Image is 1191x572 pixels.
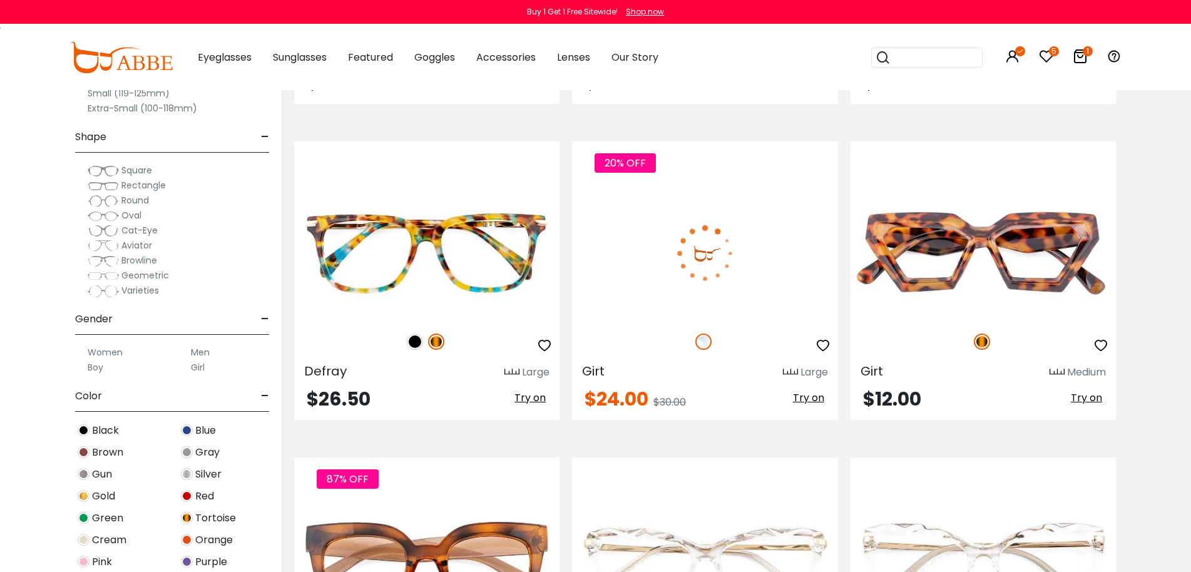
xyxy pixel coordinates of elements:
span: Oval [121,209,141,222]
span: Varieties [121,284,159,297]
span: - [261,304,269,334]
span: Rectangle [121,179,166,192]
img: Fclear Girt - TR ,Universal Bridge Fit [572,186,837,319]
img: Black [407,334,423,350]
span: Tortoise [195,511,236,526]
span: $30.00 [653,395,686,409]
span: Gold [92,489,115,504]
span: Green [92,511,123,526]
img: Tortoise Girt - Plastic ,Universal Bridge Fit [851,186,1116,319]
span: 20% OFF [595,153,656,173]
span: - [261,381,269,411]
img: Clear [695,334,712,350]
span: Blue [195,423,216,438]
img: Aviator.png [88,240,119,252]
span: 87% OFF [317,469,379,489]
span: Accessories [476,50,536,64]
span: $12.00 [863,386,921,412]
label: Boy [88,360,103,375]
span: Featured [348,50,393,64]
span: Red [195,489,214,504]
span: Goggles [414,50,455,64]
img: Purple [181,556,193,568]
span: Pink [92,554,112,569]
span: Purple [195,554,227,569]
img: Gray [181,446,193,458]
span: Defray [304,362,347,380]
i: 5 [1049,46,1059,56]
span: Gun [92,467,112,482]
img: Oval.png [88,210,119,222]
span: Round [121,194,149,207]
span: Aviator [121,239,152,252]
img: Geometric.png [88,270,119,282]
span: Try on [1071,391,1102,405]
img: Round.png [88,195,119,207]
span: Silver [195,467,222,482]
img: Tortoise [974,334,990,350]
label: Men [191,345,210,360]
span: Cream [92,533,126,548]
span: Gender [75,304,113,334]
div: Large [522,365,549,380]
img: abbeglasses.com [70,42,173,73]
img: Gold [78,490,89,502]
span: $24.00 [585,386,648,412]
span: Try on [793,391,824,405]
img: Orange [181,534,193,546]
img: Tortoise [428,334,444,350]
img: size ruler [783,368,798,377]
img: Tortoise [181,512,193,524]
div: Medium [1067,365,1106,380]
span: Try on [514,391,546,405]
div: Shop now [626,6,664,18]
img: size ruler [504,368,519,377]
img: Black [78,424,89,436]
span: Girt [861,362,883,380]
span: $26.50 [307,386,371,412]
label: Women [88,345,123,360]
button: Try on [789,390,828,406]
span: Our Story [611,50,658,64]
span: Cat-Eye [121,224,158,237]
img: size ruler [1050,368,1065,377]
img: Green [78,512,89,524]
a: 5 [1039,51,1054,66]
span: Eyeglasses [198,50,252,64]
img: Pink [78,556,89,568]
span: Girt [582,362,605,380]
a: Shop now [620,6,664,17]
span: Sunglasses [273,50,327,64]
span: Orange [195,533,233,548]
label: Small (119-125mm) [88,86,170,101]
span: Black [92,423,119,438]
span: Shape [75,122,106,152]
img: Silver [181,468,193,480]
span: Gray [195,445,220,460]
img: Brown [78,446,89,458]
span: Color [75,381,102,411]
img: Gun [78,468,89,480]
img: Tortoise Defray - Acetate,Metal ,Universal Bridge Fit [294,186,560,319]
img: Red [181,490,193,502]
img: Square.png [88,165,119,177]
img: Cream [78,534,89,546]
span: Browline [121,254,157,267]
div: Buy 1 Get 1 Free Sitewide! [527,6,618,18]
button: Try on [1067,390,1106,406]
span: Brown [92,445,123,460]
img: Rectangle.png [88,180,119,192]
span: - [261,122,269,152]
img: Browline.png [88,255,119,267]
a: 1 [1073,51,1088,66]
img: Blue [181,424,193,436]
span: Square [121,164,152,176]
button: Try on [511,390,549,406]
label: Girl [191,360,205,375]
div: Large [800,365,828,380]
label: Extra-Small (100-118mm) [88,101,197,116]
span: Lenses [557,50,590,64]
